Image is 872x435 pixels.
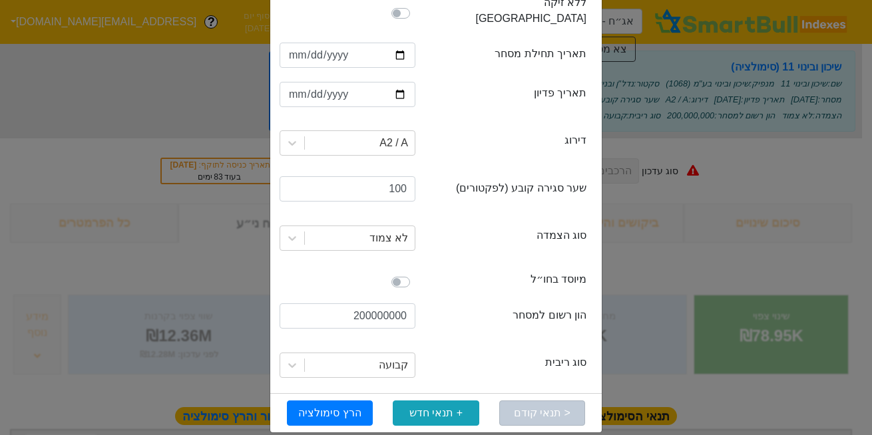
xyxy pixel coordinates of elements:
label: שער סגירה קובע (לפקטורים) [456,180,586,196]
label: תאריך פדיון [534,85,586,101]
div: לא צמוד [369,230,408,246]
label: דירוג [564,132,586,148]
div: קבועה [379,357,408,373]
label: מיוסד בחו״ל [531,271,586,287]
label: סוג ריבית [545,355,586,370]
label: תאריך תחילת מסחר [495,46,586,62]
input: ערך חדש [280,176,415,202]
label: הון רשום למסחר [513,307,586,323]
div: A2 / A [379,135,408,151]
label: סוג הצמדה [537,227,586,243]
button: < תנאי קודם [499,400,585,426]
input: ערך חדש [280,303,415,329]
button: הרץ סימולציה [287,400,373,426]
button: + תנאי חדש [393,400,479,426]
